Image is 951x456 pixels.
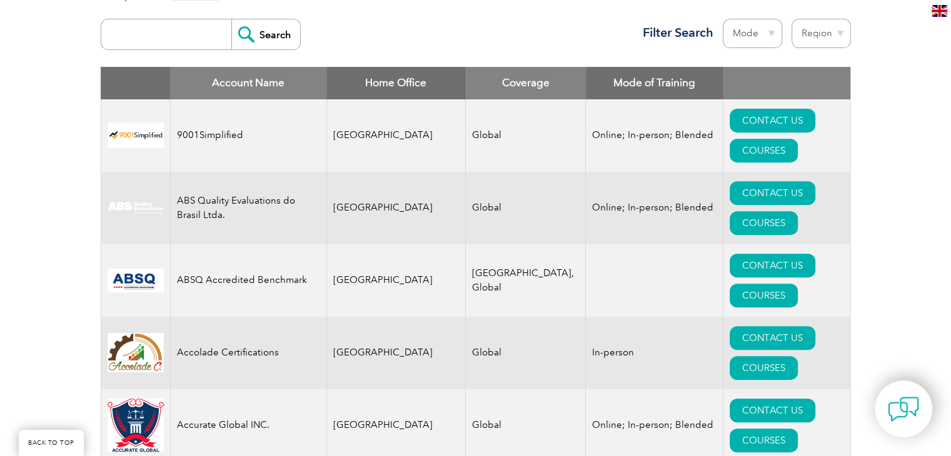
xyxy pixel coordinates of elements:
[170,99,326,172] td: 9001Simplified
[326,172,466,244] td: [GEOGRAPHIC_DATA]
[231,19,300,49] input: Search
[586,99,723,172] td: Online; In-person; Blended
[723,67,850,99] th: : activate to sort column ascending
[730,139,798,162] a: COURSES
[466,244,586,317] td: [GEOGRAPHIC_DATA], Global
[730,284,798,307] a: COURSES
[170,317,326,389] td: Accolade Certifications
[170,172,326,244] td: ABS Quality Evaluations do Brasil Ltda.
[108,333,164,372] img: 1a94dd1a-69dd-eb11-bacb-002248159486-logo.jpg
[932,5,947,17] img: en
[586,172,723,244] td: Online; In-person; Blended
[586,67,723,99] th: Mode of Training: activate to sort column ascending
[326,67,466,99] th: Home Office: activate to sort column ascending
[466,317,586,389] td: Global
[326,99,466,172] td: [GEOGRAPHIC_DATA]
[730,429,798,452] a: COURSES
[730,399,815,422] a: CONTACT US
[108,122,164,148] img: 37c9c059-616f-eb11-a812-002248153038-logo.png
[108,269,164,292] img: cc24547b-a6e0-e911-a812-000d3a795b83-logo.png
[466,99,586,172] td: Global
[170,67,326,99] th: Account Name: activate to sort column descending
[170,244,326,317] td: ABSQ Accredited Benchmark
[19,430,84,456] a: BACK TO TOP
[730,254,815,277] a: CONTACT US
[730,326,815,350] a: CONTACT US
[326,317,466,389] td: [GEOGRAPHIC_DATA]
[586,317,723,389] td: In-person
[730,356,798,380] a: COURSES
[730,109,815,132] a: CONTACT US
[635,25,713,41] h3: Filter Search
[730,181,815,205] a: CONTACT US
[108,201,164,215] img: c92924ac-d9bc-ea11-a814-000d3a79823d-logo.jpg
[730,211,798,235] a: COURSES
[888,394,919,425] img: contact-chat.png
[108,399,164,452] img: a034a1f6-3919-f011-998a-0022489685a1-logo.png
[326,244,466,317] td: [GEOGRAPHIC_DATA]
[466,67,586,99] th: Coverage: activate to sort column ascending
[466,172,586,244] td: Global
